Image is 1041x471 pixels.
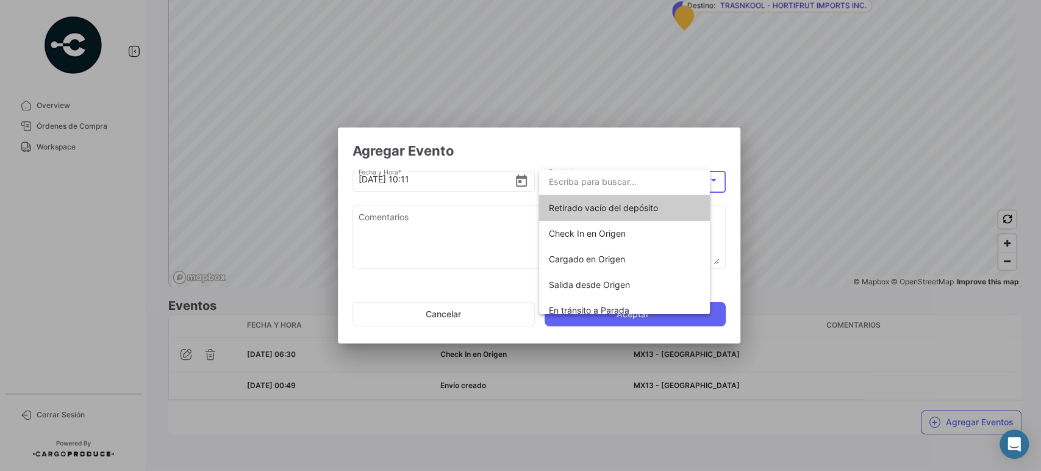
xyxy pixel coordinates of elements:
[549,305,629,315] span: En tránsito a Parada
[549,279,630,290] span: Salida desde Origen
[549,228,626,239] span: Check In en Origen
[549,254,625,264] span: Cargado en Origen
[539,169,710,195] input: dropdown search
[549,203,658,213] span: Retirado vacío del depósito
[1000,430,1029,459] div: Abrir Intercom Messenger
